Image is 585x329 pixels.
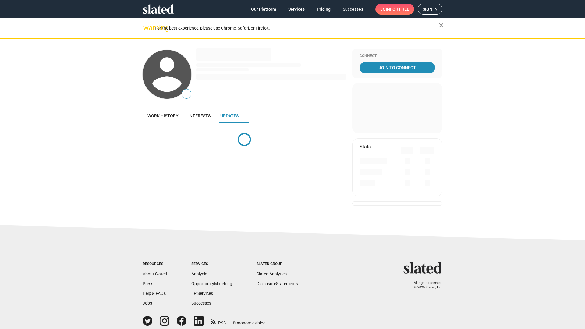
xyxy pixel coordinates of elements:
a: Work history [143,108,183,123]
a: Join To Connect [360,62,435,73]
a: Help & FAQs [143,291,166,296]
span: for free [390,4,409,15]
span: Successes [343,4,363,15]
span: Pricing [317,4,331,15]
span: Interests [188,113,211,118]
a: Interests [183,108,215,123]
span: Updates [220,113,239,118]
a: DisclosureStatements [257,281,298,286]
a: Joinfor free [375,4,414,15]
a: Analysis [191,271,207,276]
span: Our Platform [251,4,276,15]
a: EP Services [191,291,213,296]
a: Sign in [418,4,442,15]
a: Press [143,281,153,286]
a: Pricing [312,4,335,15]
span: Join [380,4,409,15]
a: OpportunityMatching [191,281,232,286]
a: Successes [338,4,368,15]
a: Services [283,4,310,15]
a: RSS [211,317,226,326]
a: Updates [215,108,243,123]
a: About Slated [143,271,167,276]
span: film [233,320,240,325]
span: Sign in [423,4,438,14]
a: Successes [191,301,211,306]
div: Services [191,262,232,267]
span: Work history [147,113,179,118]
div: Connect [360,54,435,58]
span: — [182,90,191,98]
p: All rights reserved. © 2025 Slated, Inc. [407,281,442,290]
span: Services [288,4,305,15]
a: Jobs [143,301,152,306]
mat-icon: close [438,22,445,29]
a: Our Platform [246,4,281,15]
div: Resources [143,262,167,267]
div: Slated Group [257,262,298,267]
mat-icon: warning [143,24,151,31]
div: For the best experience, please use Chrome, Safari, or Firefox. [155,24,439,32]
a: Slated Analytics [257,271,287,276]
mat-card-title: Stats [360,143,371,150]
a: filmonomics blog [233,315,266,326]
span: Join To Connect [361,62,434,73]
